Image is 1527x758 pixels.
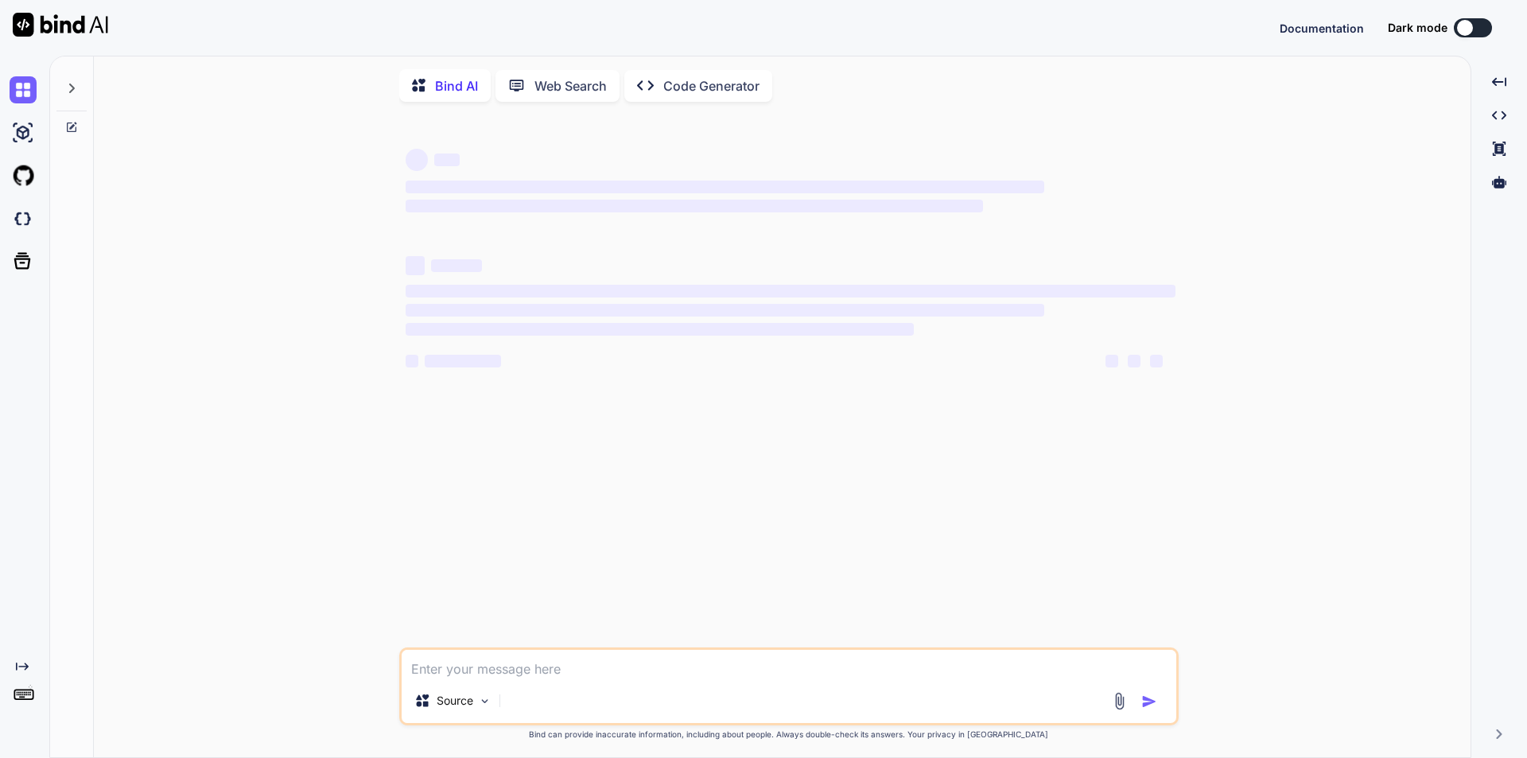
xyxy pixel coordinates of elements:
span: ‌ [434,154,460,166]
span: ‌ [1105,355,1118,367]
span: ‌ [406,256,425,275]
span: ‌ [406,304,1044,317]
img: Pick Models [478,694,492,708]
span: ‌ [406,200,983,212]
span: ‌ [406,181,1044,193]
span: ‌ [425,355,501,367]
img: chat [10,76,37,103]
img: ai-studio [10,119,37,146]
span: Dark mode [1388,20,1447,36]
p: Code Generator [663,76,760,95]
p: Bind can provide inaccurate information, including about people. Always double-check its answers.... [399,729,1179,741]
span: ‌ [406,285,1175,297]
img: githubLight [10,162,37,189]
img: Bind AI [13,13,108,37]
button: Documentation [1280,20,1364,37]
span: ‌ [431,259,482,272]
p: Bind AI [435,76,478,95]
img: darkCloudIdeIcon [10,205,37,232]
img: icon [1141,694,1157,709]
span: ‌ [1150,355,1163,367]
img: attachment [1110,692,1129,710]
p: Source [437,693,473,709]
span: ‌ [406,355,418,367]
span: ‌ [406,149,428,171]
span: ‌ [406,323,914,336]
p: Web Search [534,76,607,95]
span: ‌ [1128,355,1140,367]
span: Documentation [1280,21,1364,35]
